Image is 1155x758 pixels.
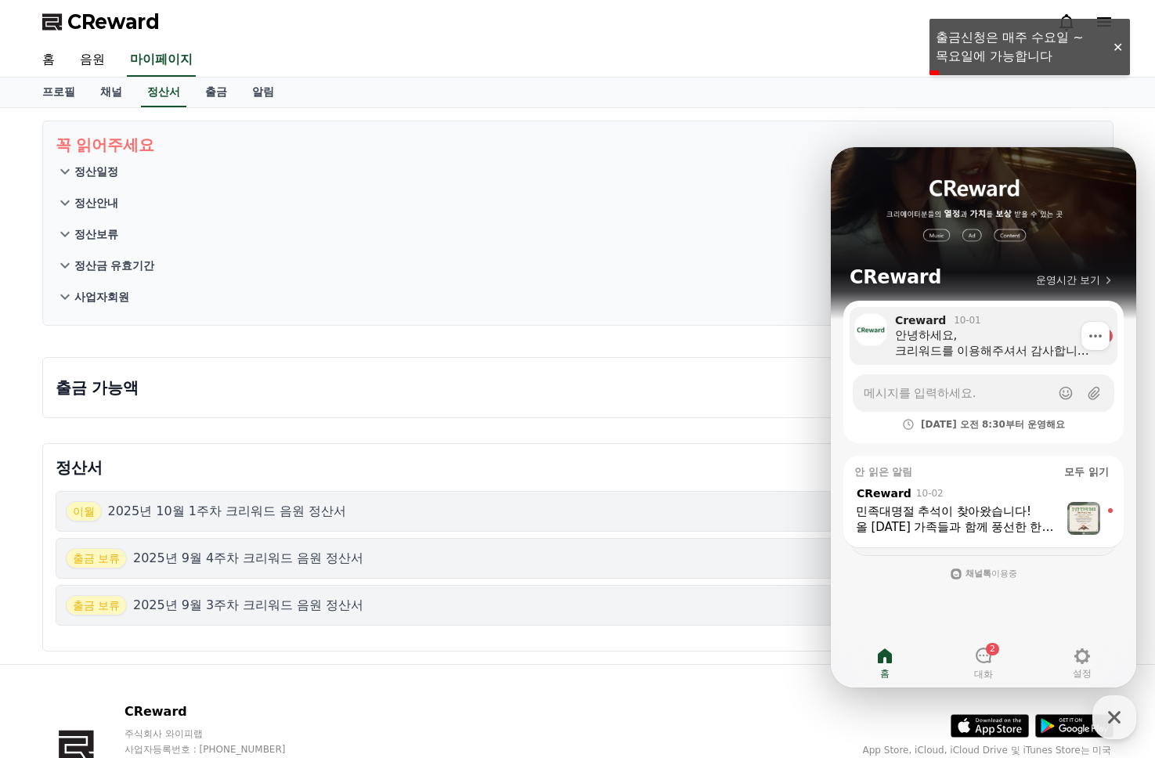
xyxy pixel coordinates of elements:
[42,9,160,34] a: CReward
[67,9,160,34] span: CReward
[56,491,1100,532] button: 이월 2025년 10월 1주차 크리워드 음원 정산서
[74,289,129,305] p: 사업자회원
[74,226,118,242] p: 정산보류
[56,377,139,399] p: 출금 가능액
[133,596,364,615] p: 2025년 9월 3주차 크리워드 음원 정산서
[66,595,127,615] span: 출금 보류
[56,250,1100,281] button: 정산금 유효기간
[56,218,1100,250] button: 정산보류
[88,78,135,107] a: 채널
[74,164,118,179] p: 정산일정
[56,134,1100,156] p: 꼭 읽어주세요
[66,501,102,522] span: 이월
[127,44,196,77] a: 마이페이지
[125,727,316,740] p: 주식회사 와이피랩
[831,147,1136,688] iframe: Channel chat
[56,457,1100,478] p: 정산서
[74,258,155,273] p: 정산금 유효기간
[141,78,186,107] a: 정산서
[133,549,364,568] p: 2025년 9월 4주차 크리워드 음원 정산서
[193,78,240,107] a: 출금
[66,548,127,568] span: 출금 보류
[56,156,1100,187] button: 정산일정
[30,78,88,107] a: 프로필
[56,585,1100,626] button: 출금 보류 2025년 9월 3주차 크리워드 음원 정산서
[67,44,117,77] a: 음원
[56,538,1100,579] button: 출금 보류 2025년 9월 4주차 크리워드 음원 정산서
[74,195,118,211] p: 정산안내
[125,743,316,756] p: 사업자등록번호 : [PHONE_NUMBER]
[125,702,316,721] p: CReward
[56,187,1100,218] button: 정산안내
[108,502,347,521] p: 2025년 10월 1주차 크리워드 음원 정산서
[56,281,1100,312] button: 사업자회원
[240,78,287,107] a: 알림
[30,44,67,77] a: 홈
